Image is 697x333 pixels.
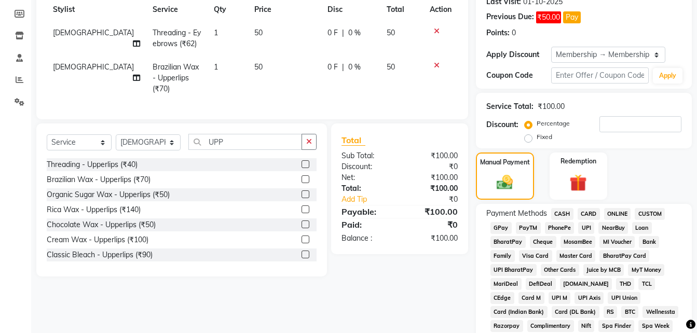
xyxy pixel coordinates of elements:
[578,208,600,220] span: CARD
[639,236,659,248] span: Bank
[599,250,649,262] span: BharatPay Card
[527,320,574,332] span: Complimentary
[561,236,596,248] span: MosamBee
[400,172,466,183] div: ₹100.00
[387,28,395,37] span: 50
[653,68,682,84] button: Apply
[564,172,592,193] img: _gift.svg
[638,320,673,332] span: Spa Week
[341,135,365,146] span: Total
[400,183,466,194] div: ₹100.00
[334,183,400,194] div: Total:
[598,222,628,234] span: NearBuy
[556,250,596,262] span: Master Card
[342,62,344,73] span: |
[53,62,134,72] span: [DEMOGRAPHIC_DATA]
[632,222,652,234] span: Loan
[47,159,138,170] div: Threading - Upperlips (₹40)
[578,320,595,332] span: Nift
[47,249,153,260] div: Classic Bleach - Upperlips (₹90)
[400,150,466,161] div: ₹100.00
[552,306,599,318] span: Card (DL Bank)
[327,27,338,38] span: 0 F
[516,222,541,234] span: PayTM
[486,101,534,112] div: Service Total:
[486,49,551,60] div: Apply Discount
[530,236,556,248] span: Cheque
[47,234,148,245] div: Cream Wax - Upperlips (₹100)
[47,174,151,185] div: Brazilian Wax - Upperlips (₹70)
[47,219,156,230] div: Chocolate Wax - Upperlips (₹50)
[486,70,551,81] div: Coupon Code
[400,161,466,172] div: ₹0
[561,157,596,166] label: Redemption
[334,172,400,183] div: Net:
[254,28,263,37] span: 50
[334,161,400,172] div: Discount:
[334,194,411,205] a: Add Tip
[342,27,344,38] span: |
[486,11,534,23] div: Previous Due:
[575,292,604,304] span: UPI Axis
[518,292,544,304] span: Card M
[638,278,655,290] span: TCL
[604,208,631,220] span: ONLINE
[560,278,612,290] span: [DOMAIN_NAME]
[604,306,618,318] span: RS
[400,233,466,244] div: ₹100.00
[490,306,548,318] span: Card (Indian Bank)
[400,218,466,231] div: ₹0
[411,194,466,205] div: ₹0
[334,233,400,244] div: Balance :
[400,205,466,218] div: ₹100.00
[47,189,170,200] div: Organic Sugar Wax - Upperlips (₹50)
[490,292,514,304] span: CEdge
[599,236,635,248] span: MI Voucher
[643,306,678,318] span: Wellnessta
[153,62,199,93] span: Brazilian Wax - Upperlips (₹70)
[486,119,518,130] div: Discount:
[578,222,594,234] span: UPI
[490,222,512,234] span: GPay
[327,62,338,73] span: 0 F
[537,132,552,142] label: Fixed
[538,101,565,112] div: ₹100.00
[47,204,141,215] div: Rica Wax - Upperlips (₹140)
[387,62,395,72] span: 50
[348,62,361,73] span: 0 %
[486,208,547,219] span: Payment Methods
[334,205,400,218] div: Payable:
[545,222,575,234] span: PhonePe
[490,320,523,332] span: Razorpay
[616,278,634,290] span: THD
[348,27,361,38] span: 0 %
[153,28,201,48] span: Threading - Eyebrows (₹62)
[583,264,624,276] span: Juice by MCB
[608,292,640,304] span: UPI Union
[188,134,302,150] input: Search or Scan
[480,158,530,167] label: Manual Payment
[490,236,526,248] span: BharatPay
[490,250,515,262] span: Family
[491,173,518,192] img: _cash.svg
[541,264,579,276] span: Other Cards
[214,62,218,72] span: 1
[254,62,263,72] span: 50
[334,150,400,161] div: Sub Total:
[551,208,573,220] span: CASH
[519,250,552,262] span: Visa Card
[635,208,665,220] span: CUSTOM
[490,278,522,290] span: MariDeal
[621,306,638,318] span: BTC
[334,218,400,231] div: Paid:
[214,28,218,37] span: 1
[512,27,516,38] div: 0
[526,278,556,290] span: DefiDeal
[486,27,510,38] div: Points:
[490,264,537,276] span: UPI BharatPay
[53,28,134,37] span: [DEMOGRAPHIC_DATA]
[549,292,571,304] span: UPI M
[536,11,561,23] span: ₹50.00
[598,320,634,332] span: Spa Finder
[537,119,570,128] label: Percentage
